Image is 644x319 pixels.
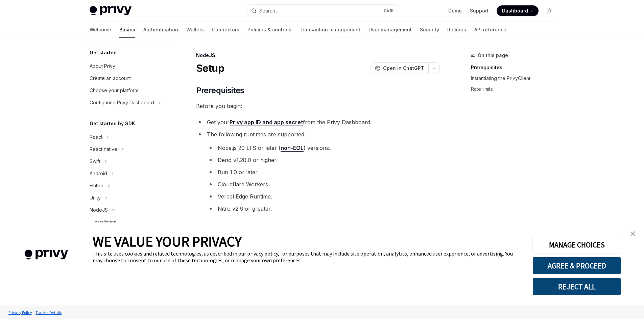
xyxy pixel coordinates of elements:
a: Instantiating the PrivyClient [471,73,560,84]
a: Choose your platform [84,84,171,97]
div: Configuring Privy Dashboard [90,99,154,107]
a: Support [470,7,488,14]
a: Transaction management [300,22,360,38]
div: Choose your platform [90,86,138,95]
span: Dashboard [502,7,528,14]
a: Rate limits [471,84,560,95]
span: On this page [478,51,508,59]
div: About Privy [90,62,115,70]
a: Privacy Policy [7,307,34,318]
button: Search...CtrlK [246,5,398,17]
div: Create an account [90,74,131,82]
li: Vercel Edge Runtime. [207,192,440,201]
div: Flutter [90,182,103,190]
span: Ctrl K [384,8,394,14]
li: Node.js 20 LTS or later ( ) versions. [207,143,440,153]
a: Installation [84,216,171,228]
div: Android [90,169,107,178]
a: Authentication [143,22,178,38]
div: Search... [259,7,278,15]
a: Policies & controls [247,22,291,38]
a: Prerequisites [471,62,560,73]
li: Deno v1.28.0 or higher. [207,155,440,165]
span: Prerequisites [196,85,244,96]
a: Basics [119,22,135,38]
a: non-EOL [281,144,304,152]
div: React [90,133,102,141]
li: Get your from the Privy Dashboard [196,117,440,127]
a: close banner [626,227,640,240]
a: User management [368,22,412,38]
div: This site uses cookies and related technologies, as described in our privacy policy, for purposes... [93,250,522,264]
span: Before you begin: [196,101,440,111]
span: Open in ChatGPT [383,65,424,72]
button: AGREE & PROCEED [532,257,621,274]
button: Open in ChatGPT [371,62,428,74]
li: The following runtimes are supported: [196,130,440,213]
li: Nitro v2.6 or greater. [207,204,440,213]
a: Security [420,22,439,38]
button: Toggle dark mode [544,5,555,16]
img: light logo [90,6,132,16]
a: Tracker Details [34,307,63,318]
a: Privy app ID and app secret [230,119,303,126]
div: Unity [90,194,101,202]
div: NodeJS [90,206,108,214]
a: Demo [448,7,462,14]
h1: Setup [196,62,224,74]
a: Wallets [186,22,204,38]
img: close banner [630,231,635,236]
a: Connectors [212,22,239,38]
a: Welcome [90,22,111,38]
div: NodeJS [196,52,440,59]
h5: Get started [90,49,117,57]
a: Create an account [84,72,171,84]
img: company logo [10,240,82,269]
button: REJECT ALL [532,278,621,295]
a: Dashboard [497,5,539,16]
button: MANAGE CHOICES [532,236,621,254]
div: Swift [90,157,100,165]
li: Bun 1.0 or later. [207,167,440,177]
h5: Get started by SDK [90,119,135,128]
div: React native [90,145,117,153]
a: Recipes [447,22,466,38]
li: Cloudflare Workers. [207,180,440,189]
span: WE VALUE YOUR PRIVACY [93,233,242,250]
div: Installation [94,218,117,226]
a: API reference [474,22,506,38]
a: About Privy [84,60,171,72]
